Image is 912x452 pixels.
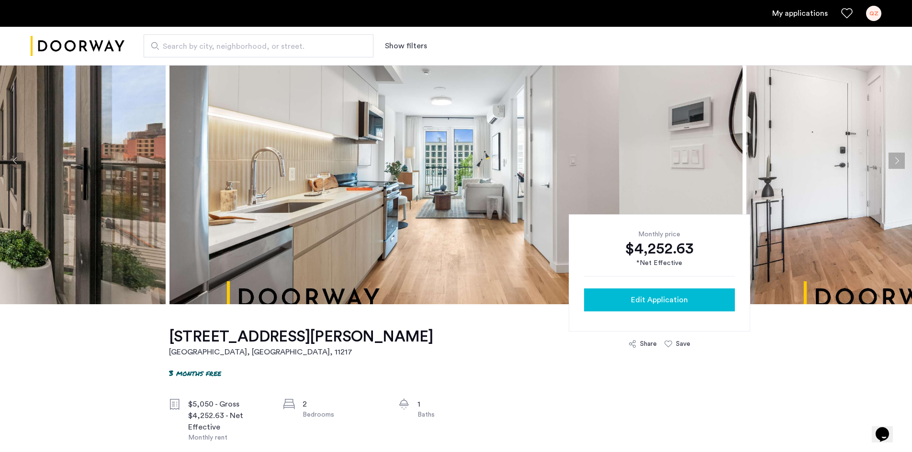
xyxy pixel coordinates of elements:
[169,17,743,304] img: apartment
[584,230,735,239] div: Monthly price
[188,410,269,433] div: $4,252.63 - Net Effective
[417,410,498,419] div: Baths
[31,28,124,64] img: logo
[169,367,221,378] p: 3 months free
[188,433,269,442] div: Monthly rent
[7,153,23,169] button: Previous apartment
[169,346,433,358] h2: [GEOGRAPHIC_DATA], [GEOGRAPHIC_DATA] , 11217
[631,294,688,306] span: Edit Application
[31,28,124,64] a: Cazamio logo
[584,288,735,311] button: button
[584,239,735,258] div: $4,252.63
[169,327,433,346] h1: [STREET_ADDRESS][PERSON_NAME]
[163,41,347,52] span: Search by city, neighborhood, or street.
[866,6,881,21] div: QZ
[188,398,269,410] div: $5,050 - Gross
[144,34,373,57] input: Apartment Search
[772,8,828,19] a: My application
[676,339,690,349] div: Save
[872,414,902,442] iframe: chat widget
[841,8,853,19] a: Favorites
[303,398,383,410] div: 2
[584,258,735,268] div: *Net Effective
[417,398,498,410] div: 1
[385,40,427,52] button: Show or hide filters
[303,410,383,419] div: Bedrooms
[169,327,433,358] a: [STREET_ADDRESS][PERSON_NAME][GEOGRAPHIC_DATA], [GEOGRAPHIC_DATA], 11217
[889,153,905,169] button: Next apartment
[640,339,657,349] div: Share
